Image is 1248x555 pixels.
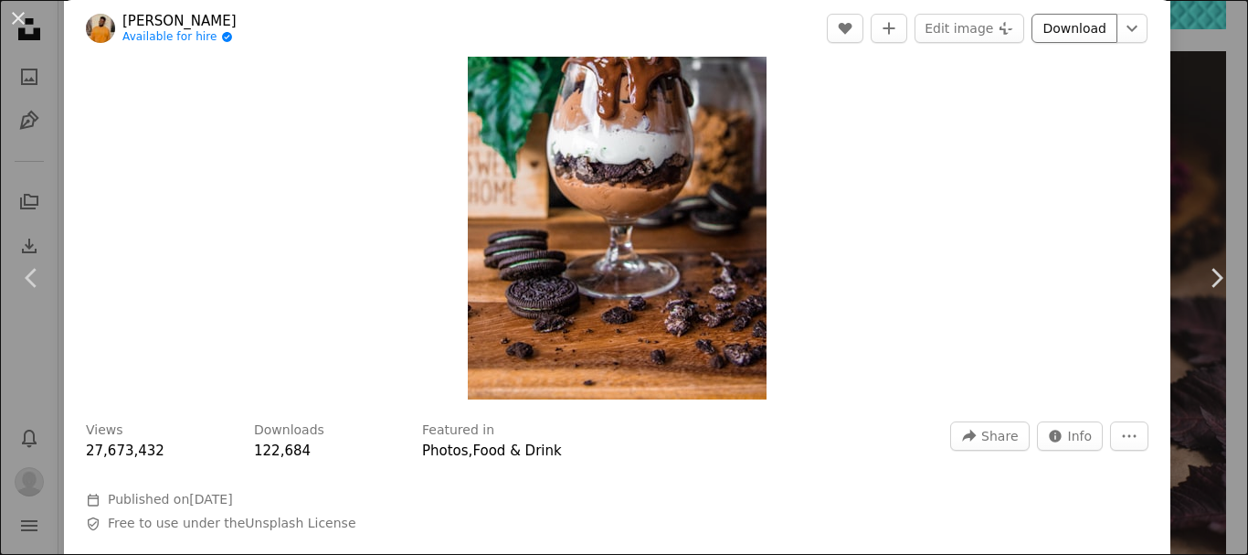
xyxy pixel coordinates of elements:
button: More Actions [1110,422,1148,451]
span: Free to use under the [108,515,356,533]
button: Add to Collection [871,14,907,43]
a: Available for hire [122,30,237,45]
button: Stats about this image [1037,422,1104,451]
h3: Views [86,422,123,440]
h3: Featured in [422,422,494,440]
img: Go to Emile Mbunzama's profile [86,14,115,43]
span: Published on [108,492,233,507]
a: Download [1031,14,1117,43]
span: Info [1068,422,1093,450]
a: Photos [422,443,469,459]
span: 122,684 [254,443,311,459]
button: Edit image [915,14,1024,43]
a: Next [1184,190,1248,366]
a: [PERSON_NAME] [122,12,237,30]
span: , [469,443,473,459]
span: 27,673,432 [86,443,164,459]
time: July 22, 2019 at 7:47:35 PM GMT+5:30 [189,492,232,507]
a: Food & Drink [472,443,561,459]
a: Unsplash License [245,516,355,530]
span: Share [981,422,1018,450]
button: Like [827,14,863,43]
h3: Downloads [254,422,324,440]
button: Choose download size [1116,14,1148,43]
button: Share this image [950,422,1029,451]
